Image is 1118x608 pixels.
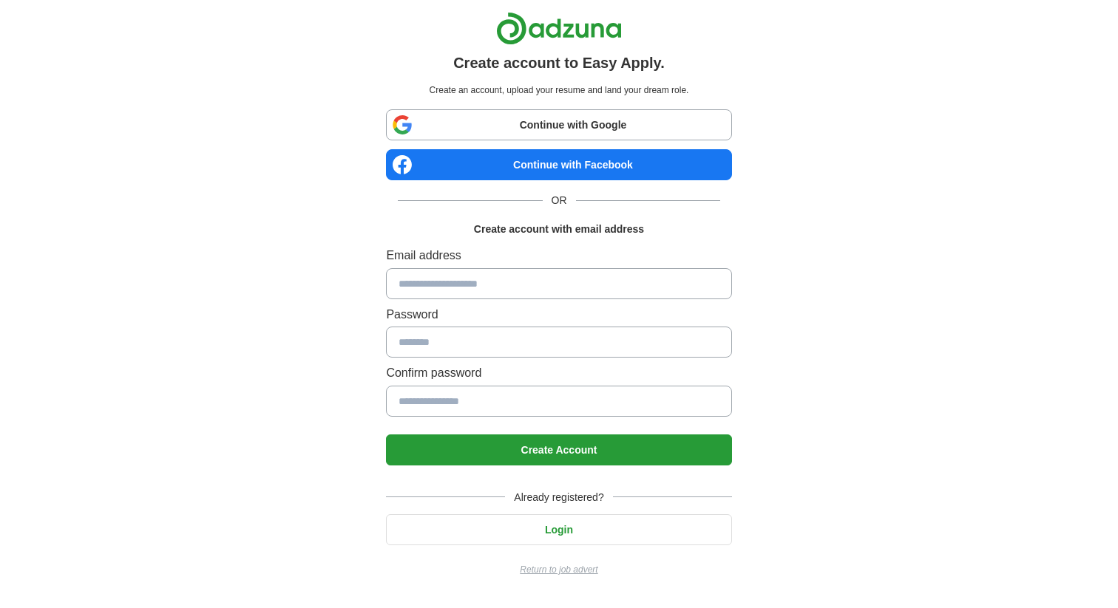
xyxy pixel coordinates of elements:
[386,109,731,140] a: Continue with Google
[453,51,665,75] h1: Create account to Easy Apply.
[474,221,644,237] h1: Create account with email address
[386,524,731,536] a: Login
[543,192,576,208] span: OR
[496,12,622,45] img: Adzuna logo
[386,363,731,383] label: Confirm password
[505,489,612,505] span: Already registered?
[386,149,731,180] a: Continue with Facebook
[386,563,731,577] a: Return to job advert
[386,246,731,265] label: Email address
[386,434,731,465] button: Create Account
[389,83,728,98] p: Create an account, upload your resume and land your dream role.
[386,305,731,324] label: Password
[386,514,731,545] button: Login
